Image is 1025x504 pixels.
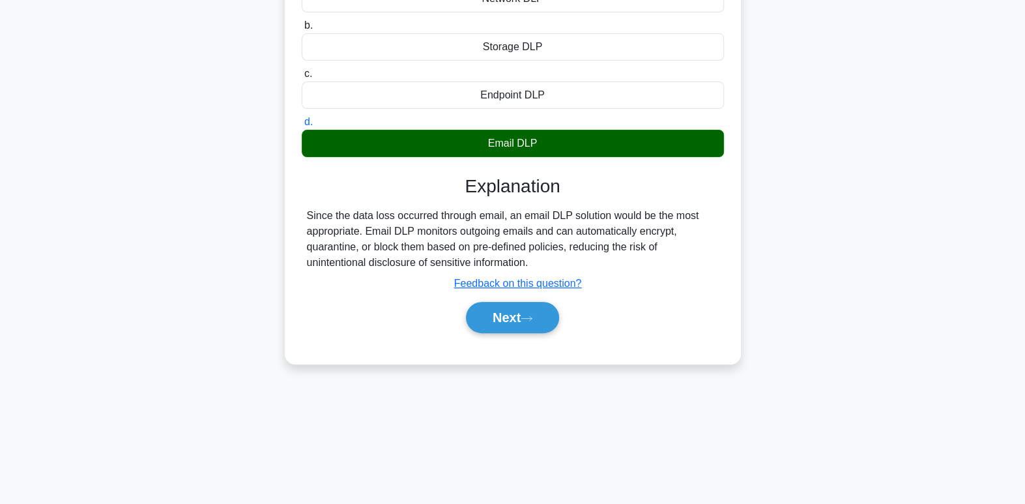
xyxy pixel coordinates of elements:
h3: Explanation [310,175,716,198]
div: Email DLP [302,130,724,157]
span: d. [304,116,313,127]
a: Feedback on this question? [454,278,582,289]
span: c. [304,68,312,79]
button: Next [466,302,559,333]
span: b. [304,20,313,31]
div: Storage DLP [302,33,724,61]
div: Since the data loss occurred through email, an email DLP solution would be the most appropriate. ... [307,208,719,271]
div: Endpoint DLP [302,82,724,109]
